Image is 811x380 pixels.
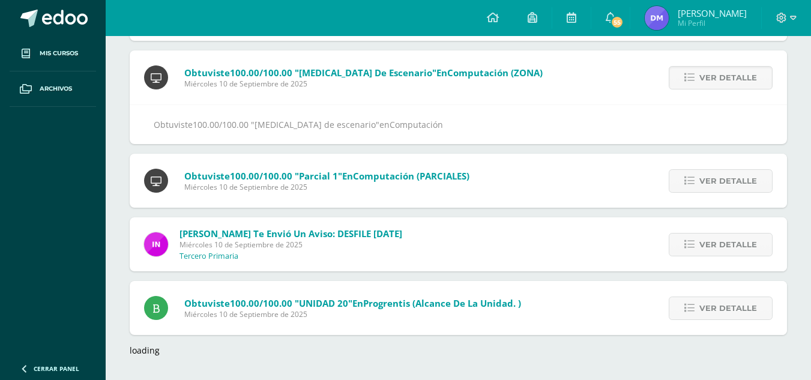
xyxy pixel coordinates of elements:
span: 100.00/100.00 [193,119,249,130]
span: Miércoles 10 de Septiembre de 2025 [184,182,469,192]
span: Ver detalle [699,234,757,256]
div: Obtuviste en [154,117,763,132]
a: Mis cursos [10,36,96,71]
div: loading [130,345,787,356]
span: 55 [611,16,624,29]
span: Miércoles 10 de Septiembre de 2025 [179,240,402,250]
span: Obtuviste en [184,67,543,79]
span: 100.00/100.00 [230,297,292,309]
span: Ver detalle [699,170,757,192]
span: Mis cursos [40,49,78,58]
span: Miércoles 10 de Septiembre de 2025 [184,79,543,89]
span: Cerrar panel [34,364,79,373]
a: Archivos [10,71,96,107]
span: "[MEDICAL_DATA] de escenario" [295,67,436,79]
span: Computación (ZONA) [447,67,543,79]
span: Obtuviste en [184,170,469,182]
span: 100.00/100.00 [230,170,292,182]
span: "UNIDAD 20" [295,297,352,309]
span: Archivos [40,84,72,94]
span: Ver detalle [699,297,757,319]
span: "[MEDICAL_DATA] de escenario" [251,119,379,130]
span: [PERSON_NAME] [678,7,747,19]
span: Computación (PARCIALES) [353,170,469,182]
img: 49dcc5f07bc63dd4e845f3f2a9293567.png [144,232,168,256]
span: Miércoles 10 de Septiembre de 2025 [184,309,521,319]
span: Mi Perfil [678,18,747,28]
span: Obtuviste en [184,297,521,309]
p: Tercero Primaria [179,252,238,261]
span: "Parcial 1" [295,170,342,182]
span: [PERSON_NAME] te envió un aviso: DESFILE [DATE] [179,228,402,240]
span: Computación [390,119,443,130]
span: 100.00/100.00 [230,67,292,79]
img: 008b0cb43cf498d45b49ed595c860f2d.png [645,6,669,30]
span: Ver detalle [699,67,757,89]
span: Progrentis (Alcance de la unidad. ) [363,297,521,309]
